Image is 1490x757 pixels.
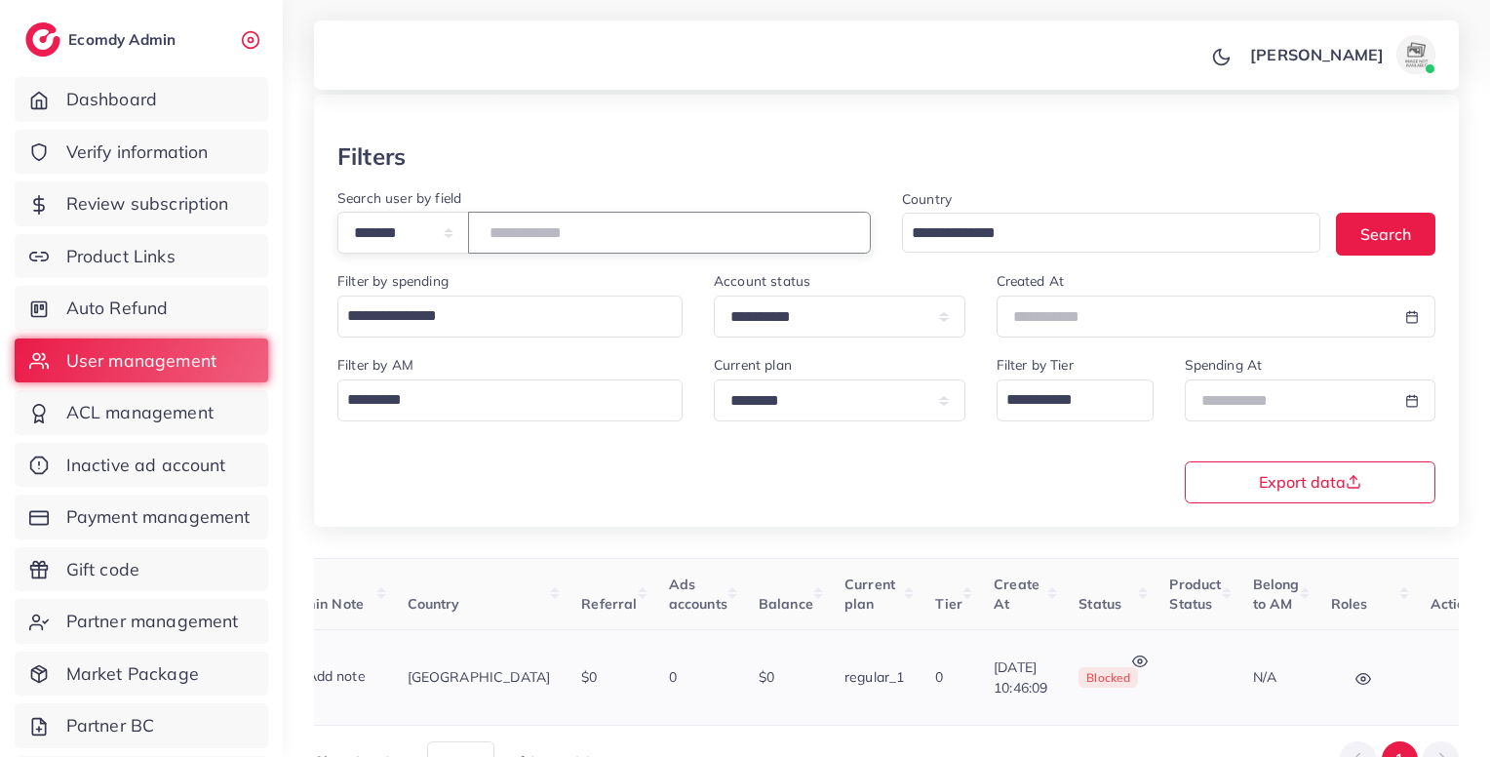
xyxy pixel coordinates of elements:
input: Search for option [905,219,1295,249]
div: Search for option [337,296,683,338]
span: Payment management [66,504,251,530]
img: logo [25,22,60,57]
a: Gift code [15,547,268,592]
a: User management [15,339,268,383]
span: Current plan [844,576,895,613]
span: Dashboard [66,87,157,112]
a: Payment management [15,495,268,539]
span: Gift code [66,557,139,582]
span: N/A [1253,668,1276,686]
a: Dashboard [15,77,268,122]
span: regular_1 [844,668,904,686]
label: Current plan [714,355,792,375]
span: 0 [935,668,943,686]
span: Product Links [66,244,176,269]
a: Market Package [15,652,268,697]
a: ACL management [15,390,268,435]
span: Partner management [66,609,239,634]
a: Product Links [15,234,268,279]
span: [DATE] 10:46:09 [994,657,1047,697]
div: Search for option [997,379,1154,421]
a: Inactive ad account [15,443,268,488]
span: Partner BC [66,713,155,738]
span: ACL management [66,400,214,425]
label: Filter by AM [337,355,413,375]
label: Country [902,189,952,209]
span: Review subscription [66,191,229,217]
p: [PERSON_NAME] [1250,43,1384,66]
span: Market Package [66,661,199,687]
a: Auto Refund [15,286,268,331]
span: 0 [669,668,677,686]
div: Search for option [902,213,1320,253]
span: $0 [759,668,774,686]
span: Export data [1259,474,1361,490]
div: Search for option [337,379,683,421]
a: logoEcomdy Admin [25,22,180,57]
span: Belong to AM [1253,576,1300,613]
a: Partner BC [15,703,268,748]
a: Partner management [15,599,268,644]
label: Search user by field [337,188,461,208]
input: Search for option [340,299,657,333]
span: [GEOGRAPHIC_DATA] [408,668,551,686]
span: Auto Refund [66,296,169,321]
a: Verify information [15,130,268,175]
button: Export data [1185,461,1436,503]
span: $0 [581,668,597,686]
label: Account status [714,271,810,291]
button: Search [1336,213,1435,255]
span: Admin Note [284,595,365,613]
span: Tier [935,595,962,613]
span: Roles [1331,595,1368,613]
a: [PERSON_NAME]avatar [1239,35,1443,74]
label: Filter by Tier [997,355,1074,375]
span: Create At [994,576,1039,613]
img: avatar [1396,35,1435,74]
h3: Filters [337,142,406,171]
span: User management [66,348,216,374]
span: Add note [284,667,366,685]
label: Spending At [1185,355,1263,375]
input: Search for option [340,383,657,417]
span: Ads accounts [669,576,727,613]
h2: Ecomdy Admin [68,30,180,49]
span: Inactive ad account [66,453,226,478]
span: Actions [1431,595,1480,613]
label: Filter by spending [337,271,449,291]
span: Balance [759,595,813,613]
span: Verify information [66,139,209,165]
span: Status [1078,595,1121,613]
input: Search for option [1000,383,1128,417]
span: Country [408,595,460,613]
span: Product Status [1169,576,1221,613]
span: blocked [1078,667,1138,689]
span: Referral [581,595,637,613]
label: Created At [997,271,1065,291]
a: Review subscription [15,181,268,226]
